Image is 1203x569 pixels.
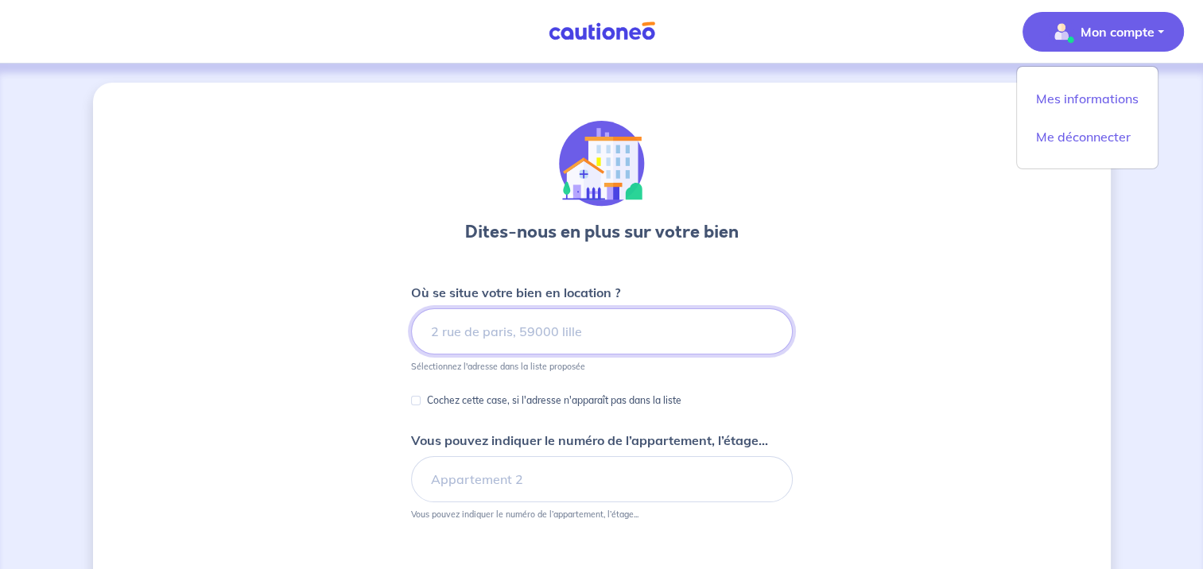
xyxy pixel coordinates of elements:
[411,431,768,450] p: Vous pouvez indiquer le numéro de l’appartement, l’étage...
[1023,86,1151,111] a: Mes informations
[1023,12,1184,52] button: illu_account_valid_menu.svgMon compte
[1016,66,1158,169] div: illu_account_valid_menu.svgMon compte
[465,219,739,245] h3: Dites-nous en plus sur votre bien
[559,121,645,207] img: illu_houses.svg
[542,21,662,41] img: Cautioneo
[411,456,793,502] input: Appartement 2
[411,509,638,520] p: Vous pouvez indiquer le numéro de l’appartement, l’étage...
[1081,22,1154,41] p: Mon compte
[1023,124,1151,149] a: Me déconnecter
[411,308,793,354] input: 2 rue de paris, 59000 lille
[427,391,681,410] p: Cochez cette case, si l'adresse n'apparaît pas dans la liste
[411,361,585,372] p: Sélectionnez l'adresse dans la liste proposée
[411,283,620,302] p: Où se situe votre bien en location ?
[1049,19,1074,45] img: illu_account_valid_menu.svg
